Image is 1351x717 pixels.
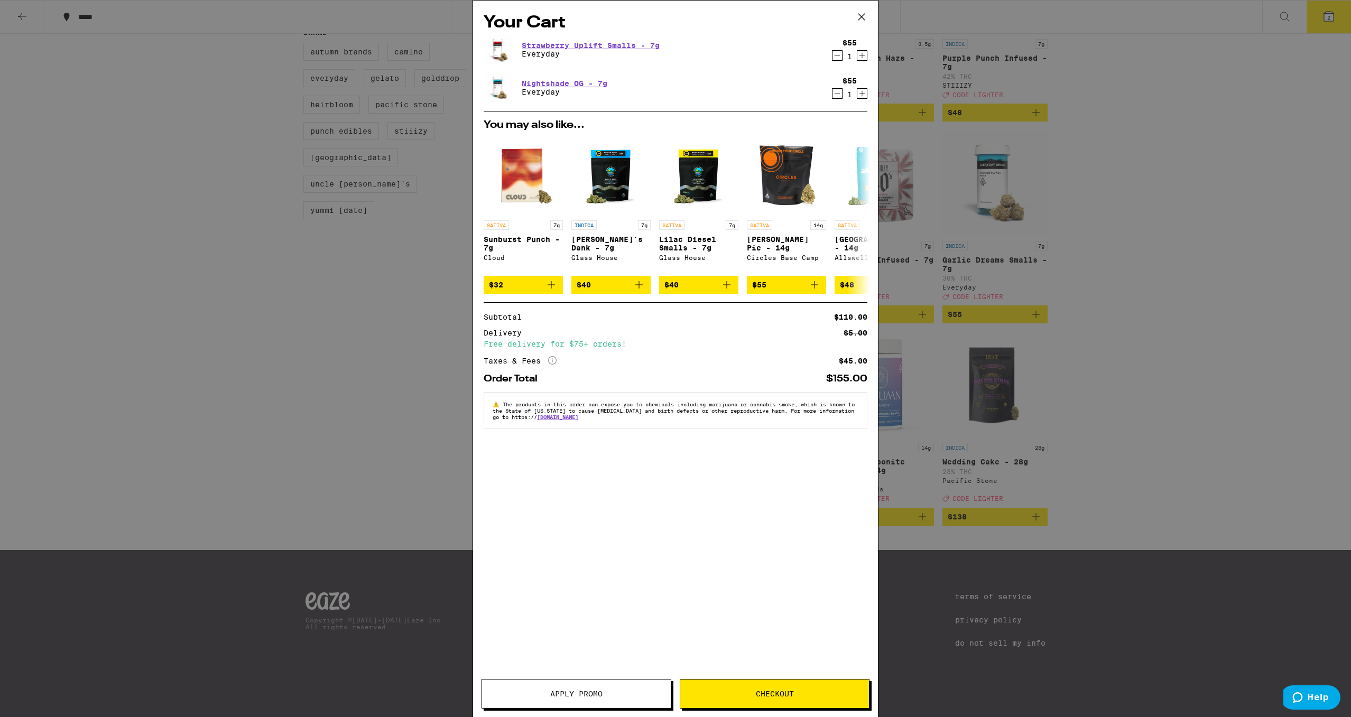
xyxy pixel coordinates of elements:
img: Everyday - Nightshade OG - 7g [484,73,513,103]
p: SATIVA [659,220,684,230]
div: Taxes & Fees [484,356,557,366]
button: Increment [857,50,867,61]
button: Apply Promo [482,679,671,709]
span: $40 [664,281,679,289]
button: Checkout [680,679,869,709]
div: 1 [843,90,857,99]
img: Cloud - Sunburst Punch - 7g [484,136,563,215]
button: Add to bag [571,276,651,294]
iframe: Opens a widget where you can find more information [1283,685,1340,712]
a: Open page for Lilac Diesel Smalls - 7g from Glass House [659,136,738,276]
a: Open page for Sunburst Punch - 7g from Cloud [484,136,563,276]
h2: Your Cart [484,11,867,35]
p: SATIVA [835,220,860,230]
img: Glass House - Hank's Dank - 7g [571,136,651,215]
div: Circles Base Camp [747,254,826,261]
p: INDICA [571,220,597,230]
a: [DOMAIN_NAME] [537,414,578,420]
div: $155.00 [826,374,867,384]
p: Everyday [522,88,607,96]
img: Circles Base Camp - Berry Pie - 14g [747,136,826,215]
p: [PERSON_NAME] Pie - 14g [747,235,826,252]
img: Everyday - Strawberry Uplift Smalls - 7g [484,35,513,64]
p: 7g [638,220,651,230]
img: Glass House - Lilac Diesel Smalls - 7g [659,136,738,215]
p: [PERSON_NAME]'s Dank - 7g [571,235,651,252]
button: Add to bag [484,276,563,294]
span: Checkout [756,690,794,697]
p: Sunburst Punch - 7g [484,235,563,252]
button: Add to bag [747,276,826,294]
span: $40 [577,281,591,289]
button: Add to bag [835,276,914,294]
div: 1 [843,52,857,61]
div: Subtotal [484,313,529,321]
p: 7g [726,220,738,230]
div: Allswell [835,254,914,261]
button: Decrement [832,88,843,99]
h2: You may also like... [484,120,867,131]
button: Increment [857,88,867,99]
a: Open page for Hank's Dank - 7g from Glass House [571,136,651,276]
div: Glass House [571,254,651,261]
p: 14g [810,220,826,230]
span: $55 [752,281,766,289]
p: Lilac Diesel Smalls - 7g [659,235,738,252]
button: Add to bag [659,276,738,294]
button: Decrement [832,50,843,61]
span: The products in this order can expose you to chemicals including marijuana or cannabis smoke, whi... [493,401,855,420]
div: Delivery [484,329,529,337]
span: ⚠️ [493,401,503,407]
div: Glass House [659,254,738,261]
span: $32 [489,281,503,289]
a: Strawberry Uplift Smalls - 7g [522,41,660,50]
div: Cloud [484,254,563,261]
p: SATIVA [747,220,772,230]
div: $55 [843,77,857,85]
div: Order Total [484,374,545,384]
div: Free delivery for $75+ orders! [484,340,867,348]
p: 7g [550,220,563,230]
div: $110.00 [834,313,867,321]
span: Apply Promo [550,690,603,697]
a: Open page for Berry Pie - 14g from Circles Base Camp [747,136,826,276]
p: Everyday [522,50,660,58]
div: $5.00 [844,329,867,337]
p: [GEOGRAPHIC_DATA] - 14g [835,235,914,252]
a: Nightshade OG - 7g [522,79,607,88]
a: Open page for Garden Grove - 14g from Allswell [835,136,914,276]
div: $45.00 [839,357,867,365]
div: $55 [843,39,857,47]
img: Allswell - Garden Grove - 14g [835,136,914,215]
span: $48 [840,281,854,289]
